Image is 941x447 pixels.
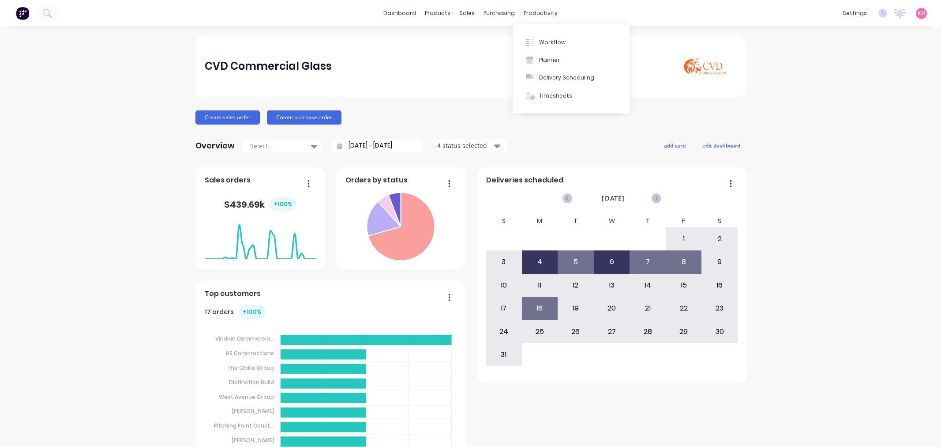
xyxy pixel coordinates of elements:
[215,335,274,342] tspan: Viridian Commercia...
[486,320,521,342] div: 24
[630,215,666,227] div: T
[379,7,420,20] a: dashboard
[239,305,265,319] div: + 100 %
[479,7,519,20] div: purchasing
[486,175,563,186] span: Deliveries scheduled
[630,274,665,296] div: 14
[486,251,521,273] div: 3
[513,87,630,105] button: Timesheets
[594,215,630,227] div: W
[594,274,630,296] div: 13
[219,393,274,400] tspan: West Avenue Group
[195,137,235,155] div: Overview
[666,320,701,342] div: 29
[486,297,521,319] div: 17
[539,56,560,64] div: Planner
[232,436,274,444] tspan: [PERSON_NAME]
[602,193,625,203] span: [DATE]
[232,407,274,415] tspan: [PERSON_NAME]
[226,349,274,357] tspan: HS Constructions
[666,297,701,319] div: 22
[666,228,701,250] div: 1
[270,197,296,212] div: + 100 %
[630,320,665,342] div: 28
[229,379,274,386] tspan: Distinction Build
[522,251,558,273] div: 4
[205,175,251,186] span: Sales orders
[16,7,29,20] img: Factory
[594,320,630,342] div: 27
[666,251,701,273] div: 8
[702,228,737,250] div: 2
[558,274,593,296] div: 12
[513,69,630,87] button: Delivery Scheduling
[486,274,521,296] div: 10
[594,297,630,319] div: 20
[522,297,558,319] div: 18
[702,297,737,319] div: 23
[675,43,736,90] img: CVD Commercial Glass
[702,274,737,296] div: 16
[697,140,746,151] button: edit dashboard
[558,215,594,227] div: T
[227,364,274,371] tspan: The Chillie Group
[214,422,274,429] tspan: Pitching Point Const...
[539,74,594,82] div: Delivery Scheduling
[522,274,558,296] div: 11
[630,297,665,319] div: 21
[437,141,493,150] div: 4 status selected
[558,320,593,342] div: 26
[432,139,507,152] button: 4 status selected
[205,288,261,299] span: Top customers
[486,215,522,227] div: S
[205,57,332,75] div: CVD Commercial Glass
[701,215,738,227] div: S
[666,215,702,227] div: F
[558,251,593,273] div: 5
[455,7,479,20] div: sales
[522,215,558,227] div: M
[224,197,296,212] div: $ 439.69k
[345,175,408,186] span: Orders by status
[630,251,665,273] div: 7
[702,320,737,342] div: 30
[195,110,260,125] button: Create sales order
[519,7,562,20] div: productivity
[558,297,593,319] div: 19
[539,38,566,46] div: Workflow
[513,33,630,51] button: Workflow
[513,51,630,69] button: Planner
[522,320,558,342] div: 25
[486,344,521,366] div: 31
[702,251,737,273] div: 9
[267,110,341,125] button: Create purchase order
[918,9,925,17] span: KH
[205,305,265,319] div: 17 orders
[594,251,630,273] div: 6
[420,7,455,20] div: products
[539,92,572,100] div: Timesheets
[666,274,701,296] div: 15
[838,7,871,20] div: settings
[658,140,691,151] button: add card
